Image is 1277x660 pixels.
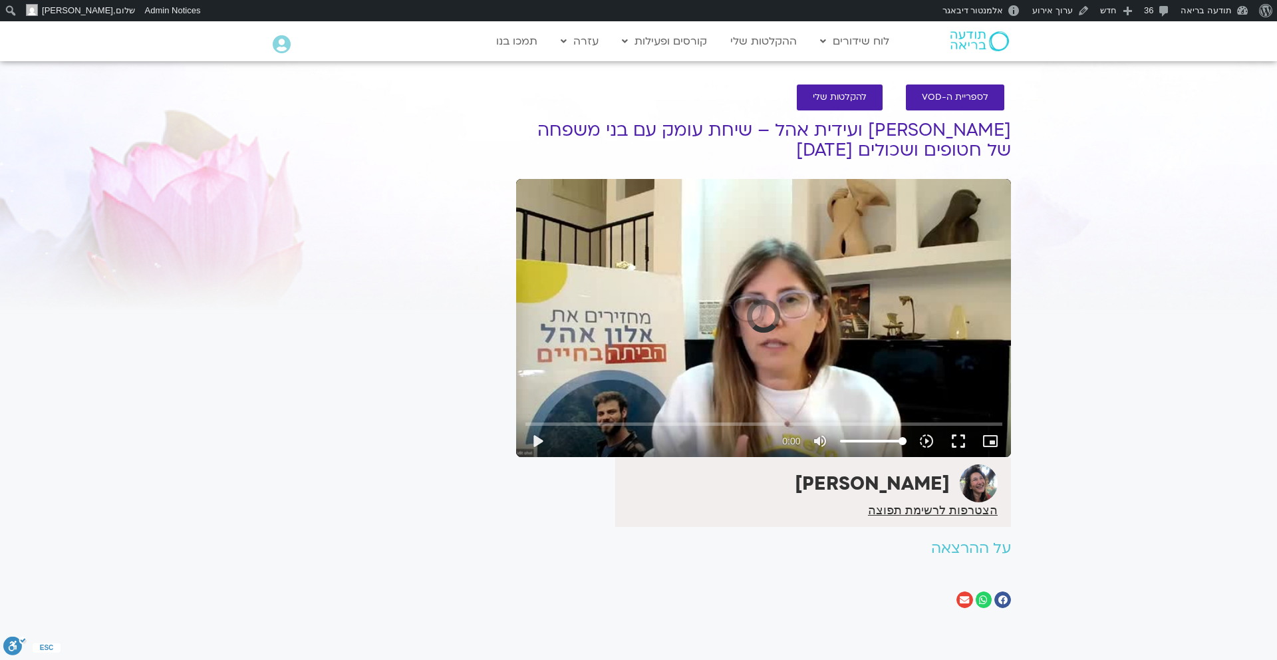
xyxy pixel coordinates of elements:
img: מירה רגב [960,464,998,502]
a: ההקלטות שלי [724,29,803,54]
a: תמכו בנו [490,29,544,54]
div: שיתוף ב email [956,591,973,608]
span: [PERSON_NAME] [42,5,113,15]
a: לוח שידורים [813,29,896,54]
a: עזרה [554,29,605,54]
div: שיתוף ב whatsapp [976,591,992,608]
span: לספריית ה-VOD [922,92,988,102]
strong: [PERSON_NAME] [795,471,950,496]
span: להקלטות שלי [813,92,867,102]
img: תודעה בריאה [950,31,1009,51]
a: קורסים ופעילות [615,29,714,54]
h1: [PERSON_NAME] ועידית אהל – שיחת עומק עם בני משפחה של חטופים ושכולים [DATE] [516,120,1011,160]
h2: על ההרצאה [516,540,1011,557]
a: להקלטות שלי [797,84,883,110]
div: שיתוף ב facebook [994,591,1011,608]
a: הצטרפות לרשימת תפוצה [868,504,998,516]
a: לספריית ה-VOD [906,84,1004,110]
